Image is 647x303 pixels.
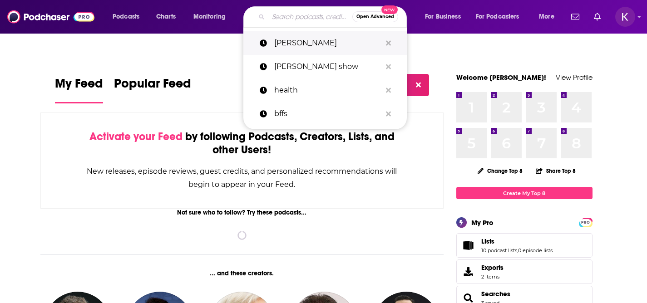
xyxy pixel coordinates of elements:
button: open menu [419,10,472,24]
div: New releases, episode reviews, guest credits, and personalized recommendations will begin to appe... [86,165,398,191]
span: Lists [456,233,593,258]
button: Change Top 8 [472,165,528,176]
a: 10 podcast lists [481,247,517,254]
a: Popular Feed [114,76,191,103]
span: Activate your Feed [89,130,183,143]
span: 2 items [481,274,504,280]
span: Charts [156,10,176,23]
a: PRO [580,219,591,225]
a: Searches [481,290,510,298]
span: More [539,10,554,23]
span: Lists [481,237,494,245]
a: Welcome [PERSON_NAME]! [456,73,546,82]
button: Show profile menu [615,7,635,27]
span: Logged in as kwignall [615,7,635,27]
a: Exports [456,259,593,284]
button: open menu [106,10,151,24]
a: health [243,78,407,102]
div: ... and these creators. [40,269,444,277]
button: open menu [470,10,533,24]
a: bffs [243,102,407,126]
a: Charts [150,10,181,24]
a: Show notifications dropdown [568,9,583,24]
a: [PERSON_NAME] [243,31,407,55]
div: My Pro [471,218,494,227]
span: Open Advanced [356,15,394,19]
button: open menu [533,10,566,24]
span: Podcasts [113,10,139,23]
button: open menu [187,10,237,24]
a: Lists [459,239,478,252]
p: chris voss show [274,55,381,78]
span: For Business [425,10,461,23]
input: Search podcasts, credits, & more... [268,10,352,24]
span: Exports [481,264,504,272]
p: chris voss [274,31,381,55]
button: Share Top 8 [535,162,576,180]
div: Not sure who to follow? Try these podcasts... [40,209,444,216]
a: [PERSON_NAME] show [243,55,407,78]
div: by following Podcasts, Creators, Lists, and other Users! [86,130,398,156]
img: User Profile [615,7,635,27]
span: For Podcasters [476,10,519,23]
div: Search podcasts, credits, & more... [252,6,415,27]
a: My Feed [55,76,103,103]
img: Podchaser - Follow, Share and Rate Podcasts [7,8,94,25]
p: health [274,78,381,102]
span: , [517,247,518,254]
button: Open AdvancedNew [352,11,398,22]
p: bffs [274,102,381,126]
span: My Feed [55,76,103,97]
span: New [381,5,398,14]
a: View Profile [556,73,593,82]
span: Monitoring [193,10,226,23]
a: Lists [481,237,553,245]
a: Show notifications dropdown [590,9,604,24]
a: 0 episode lists [518,247,553,254]
a: Create My Top 8 [456,187,593,199]
span: Popular Feed [114,76,191,97]
span: Exports [459,265,478,278]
